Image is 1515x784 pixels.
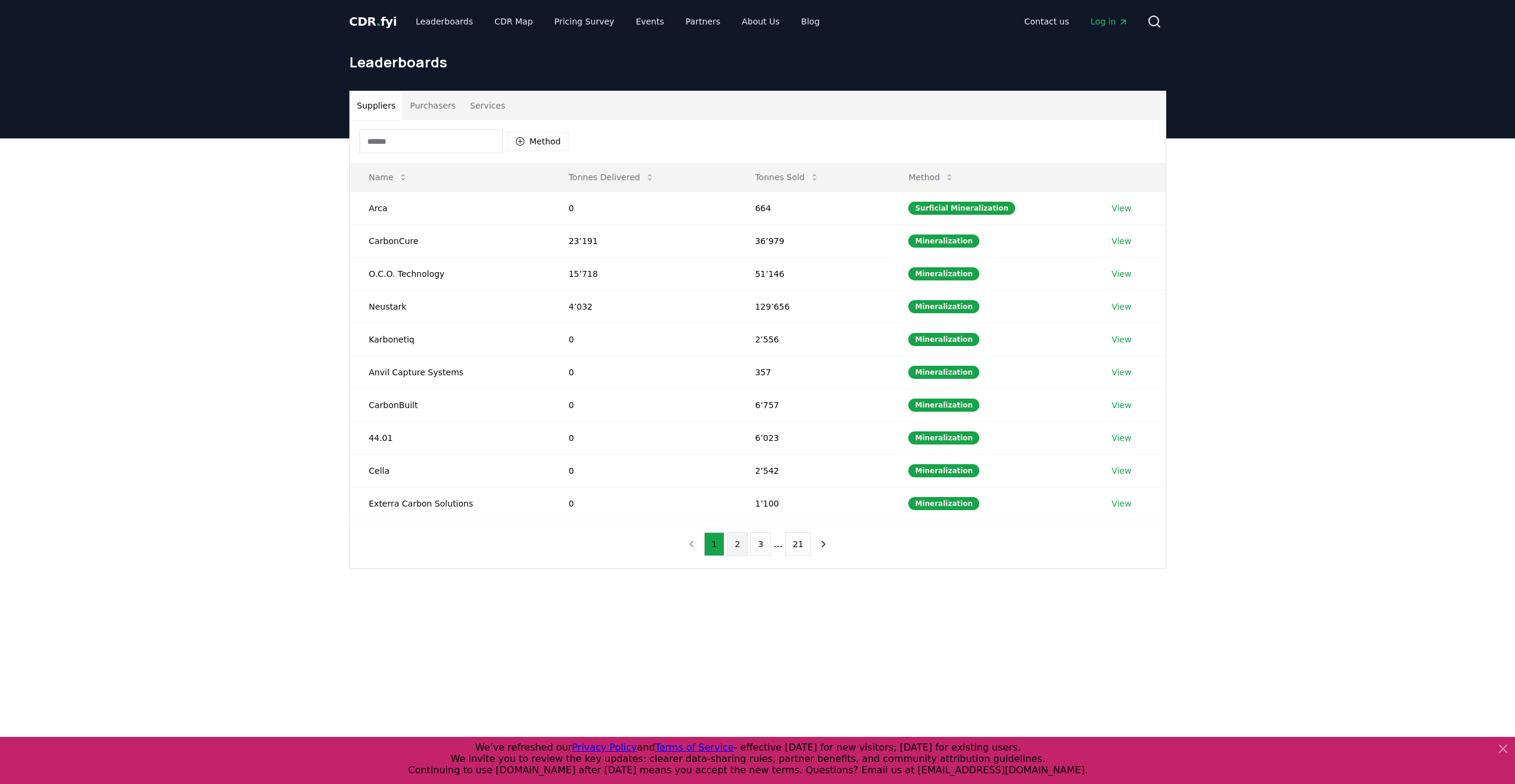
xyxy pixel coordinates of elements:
td: 0 [549,323,736,356]
button: Method [899,165,964,189]
td: 129’656 [736,290,889,323]
td: 1’100 [736,487,889,520]
nav: Main [406,11,829,32]
a: View [1111,432,1131,444]
a: CDR.fyi [349,13,397,30]
a: View [1111,301,1131,313]
div: Mineralization [908,431,979,445]
div: Mineralization [908,497,979,510]
div: Mineralization [908,399,979,412]
td: O.C.O. Technology [350,257,550,290]
td: 2’556 [736,323,889,356]
a: Partners [676,11,730,32]
td: 0 [549,356,736,388]
a: View [1111,465,1131,477]
a: Contact us [1015,11,1078,32]
button: 2 [727,532,748,556]
div: Mineralization [908,333,979,346]
a: Log in [1081,11,1137,32]
div: Surficial Mineralization [908,202,1015,215]
button: Tonnes Delivered [559,165,664,189]
td: Exterra Carbon Solutions [350,487,550,520]
td: 2’542 [736,454,889,487]
span: Log in [1090,16,1127,27]
li: ... [773,537,782,551]
td: 4’032 [549,290,736,323]
button: Suppliers [350,91,403,120]
button: 1 [704,532,725,556]
div: Mineralization [908,464,979,477]
h1: Leaderboards [349,53,1166,72]
td: Anvil Capture Systems [350,356,550,388]
td: 0 [549,421,736,454]
a: Blog [792,11,829,32]
td: 664 [736,192,889,224]
a: Leaderboards [406,11,483,32]
a: View [1111,202,1131,214]
button: 21 [785,532,812,556]
td: 0 [549,388,736,421]
td: CarbonBuilt [350,388,550,421]
button: Purchasers [402,91,463,120]
a: About Us [732,11,789,32]
td: 0 [549,487,736,520]
td: 6’023 [736,421,889,454]
a: Events [626,11,674,32]
a: Pricing Survey [545,11,623,32]
nav: Main [1015,11,1137,32]
span: . [376,14,380,29]
button: Tonnes Sold [745,165,828,189]
td: Arca [350,192,550,224]
button: Services [463,91,512,120]
a: View [1111,399,1131,411]
td: Cella [350,454,550,487]
td: Neustark [350,290,550,323]
button: Name [359,165,417,189]
div: Mineralization [908,300,979,313]
div: Mineralization [908,234,979,248]
a: View [1111,498,1131,510]
button: next page [813,532,834,556]
td: 15’718 [549,257,736,290]
td: CarbonCure [350,224,550,257]
td: 51’146 [736,257,889,290]
td: 36’979 [736,224,889,257]
td: 23’191 [549,224,736,257]
td: 0 [549,192,736,224]
button: Method [508,132,569,151]
button: 3 [750,532,771,556]
td: 6’757 [736,388,889,421]
a: View [1111,334,1131,345]
td: 0 [549,454,736,487]
a: View [1111,366,1131,378]
td: Karbonetiq [350,323,550,356]
td: 44.01 [350,421,550,454]
a: CDR Map [485,11,542,32]
div: Mineralization [908,267,979,280]
a: View [1111,268,1131,280]
span: CDR fyi [349,14,397,29]
a: View [1111,235,1131,247]
td: 357 [736,356,889,388]
div: Mineralization [908,366,979,379]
